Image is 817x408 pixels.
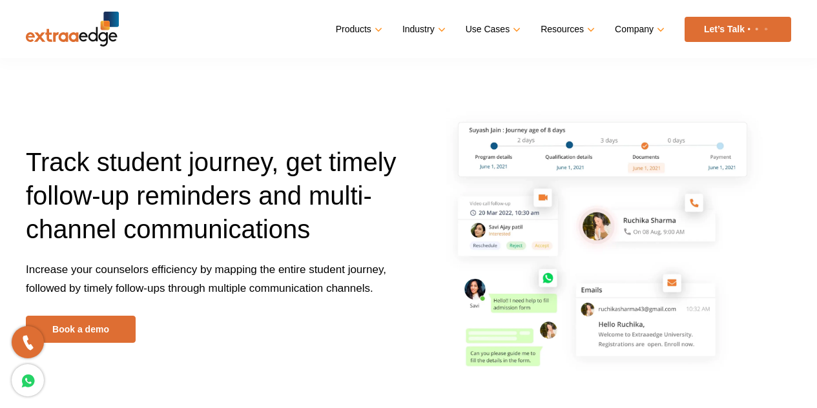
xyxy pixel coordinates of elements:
a: Resources [541,20,592,39]
a: Products [336,20,380,39]
a: Let’s Talk [685,17,791,42]
a: Company [615,20,662,39]
img: crm use for counselors [446,108,783,380]
a: Industry [402,20,443,39]
a: Use Cases [466,20,518,39]
span: Increase your counselors efficiency by mapping the entire student journey, followed by timely fol... [26,263,386,294]
a: Book a demo [26,316,136,343]
span: Track student journey, get timely follow-up reminders and multi-channel communications [26,148,397,243]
